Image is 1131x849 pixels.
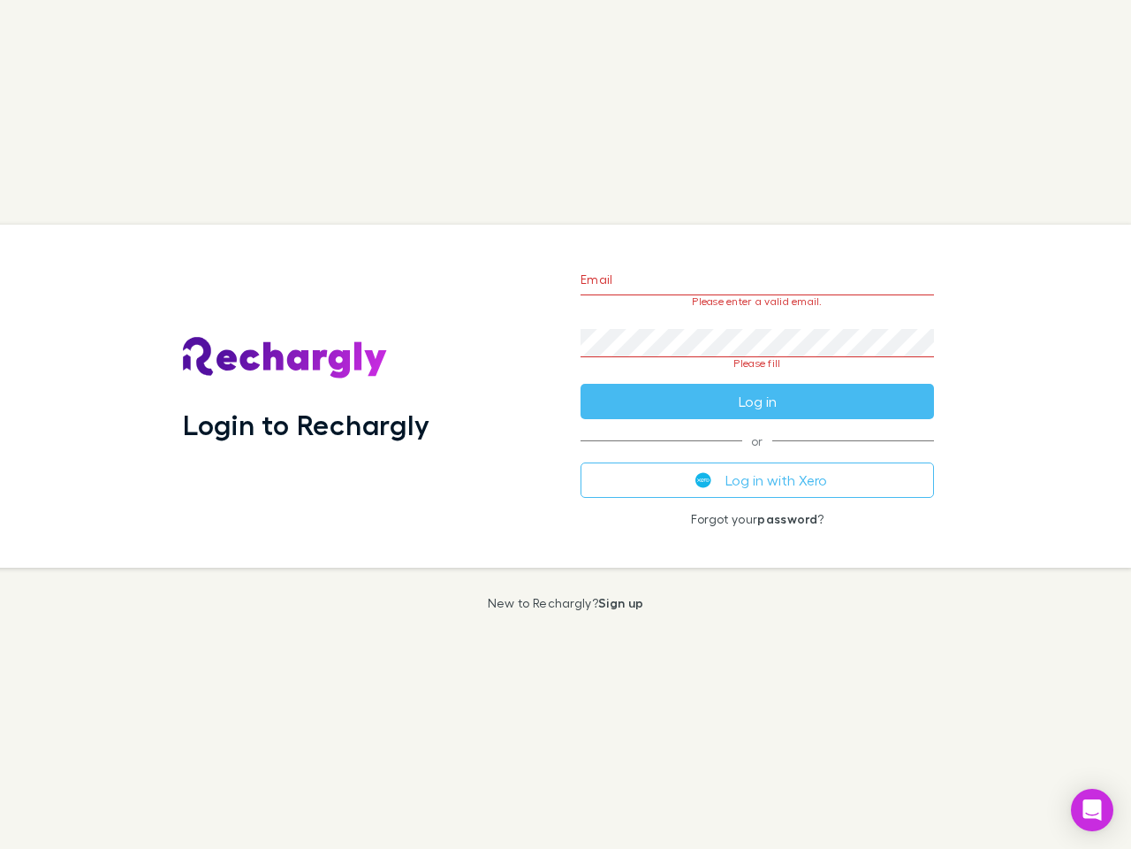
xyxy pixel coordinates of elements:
p: Please fill [581,357,934,370]
p: Forgot your ? [581,512,934,526]
a: Sign up [598,595,643,610]
button: Log in with Xero [581,463,934,498]
div: Open Intercom Messenger [1071,789,1113,831]
span: or [581,440,934,441]
img: Rechargly's Logo [183,337,388,379]
h1: Login to Rechargly [183,408,429,441]
a: password [757,511,817,526]
button: Log in [581,384,934,419]
p: New to Rechargly? [488,596,644,610]
img: Xero's logo [695,472,711,488]
p: Please enter a valid email. [581,295,934,308]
